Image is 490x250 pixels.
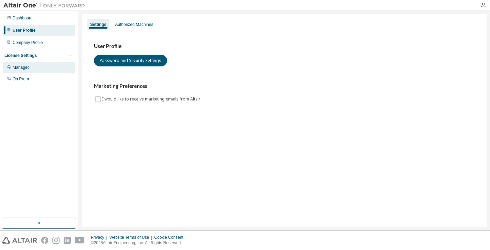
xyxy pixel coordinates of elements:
[154,235,187,240] div: Cookie Consent
[94,83,474,90] h3: Marketing Preferences
[4,53,37,58] div: License Settings
[13,76,29,82] div: On Prem
[64,237,71,244] img: linkedin.svg
[94,43,474,50] h3: User Profile
[94,55,167,66] button: Password and Security Settings
[115,22,153,27] div: Authorized Machines
[102,95,202,103] label: I would like to receive marketing emails from Altair
[3,2,88,9] img: Altair One
[13,65,30,70] div: Managed
[52,237,60,244] img: instagram.svg
[75,237,85,244] img: youtube.svg
[2,237,37,244] img: altair_logo.svg
[91,235,109,240] div: Privacy
[13,15,33,21] div: Dashboard
[13,40,43,45] div: Company Profile
[109,235,154,240] div: Website Terms of Use
[41,237,48,244] img: facebook.svg
[13,28,35,33] div: User Profile
[90,22,106,27] div: Settings
[91,240,187,246] p: © 2025 Altair Engineering, Inc. All Rights Reserved.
